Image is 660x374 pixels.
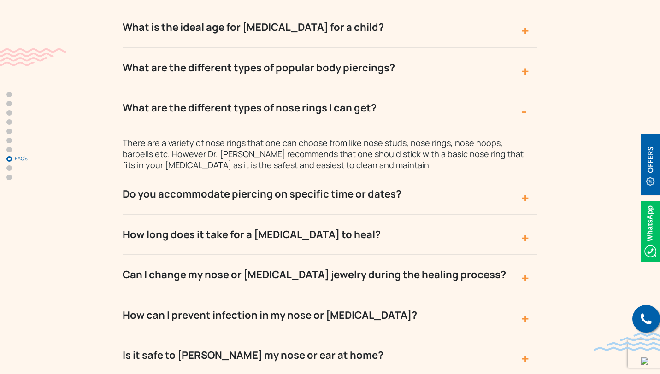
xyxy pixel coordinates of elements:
img: offerBt [641,134,660,195]
button: What are the different types of popular body piercings? [123,48,537,88]
img: up-blue-arrow.svg [641,357,648,365]
button: What is the ideal age for [MEDICAL_DATA] for a child? [123,7,537,47]
button: How long does it take for a [MEDICAL_DATA] to heal? [123,215,537,255]
button: How can I prevent infection in my nose or [MEDICAL_DATA]? [123,295,537,335]
span: There are a variety of nose rings that one can choose from like nose studs, nose rings, nose hoop... [123,137,524,170]
button: Do you accommodate piercing on specific time or dates? [123,174,537,214]
button: What are the different types of nose rings I can get? [123,88,537,128]
button: Can I change my nose or [MEDICAL_DATA] jewelry during the healing process? [123,255,537,295]
img: Whatsappicon [641,201,660,262]
img: bluewave [594,333,660,351]
span: FAQ’s [15,156,61,161]
a: Whatsappicon [641,226,660,236]
a: FAQ’s [6,156,12,162]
